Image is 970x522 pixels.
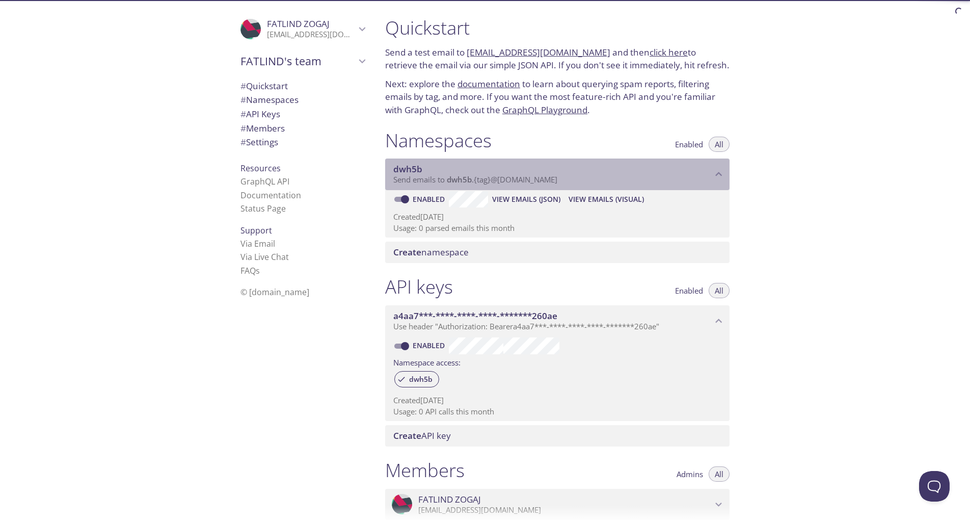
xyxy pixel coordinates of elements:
span: FATLIND's team [240,54,356,68]
div: FATLIND ZOGAJ [385,489,730,520]
a: FAQ [240,265,260,276]
p: Next: explore the to learn about querying spam reports, filtering emails by tag, and more. If you... [385,77,730,117]
a: click here [650,46,688,58]
button: All [709,283,730,298]
button: All [709,466,730,482]
span: © [DOMAIN_NAME] [240,286,309,298]
h1: Namespaces [385,129,492,152]
div: FATLIND's team [232,48,373,74]
span: Namespaces [240,94,299,106]
span: # [240,122,246,134]
a: Via Live Chat [240,251,289,263]
a: Enabled [411,341,449,350]
span: Resources [240,163,281,174]
span: Settings [240,136,278,148]
div: Create namespace [385,242,730,263]
a: documentation [457,78,520,90]
p: Created [DATE] [393,395,721,406]
p: [EMAIL_ADDRESS][DOMAIN_NAME] [267,30,356,40]
span: View Emails (JSON) [492,193,560,205]
a: GraphQL Playground [502,104,587,116]
span: Members [240,122,285,134]
span: dwh5b [393,163,422,175]
div: Team Settings [232,135,373,149]
div: Namespaces [232,93,373,107]
button: Enabled [669,283,709,298]
a: [EMAIL_ADDRESS][DOMAIN_NAME] [467,46,610,58]
a: Status Page [240,203,286,214]
div: Members [232,121,373,136]
button: Admins [670,466,709,482]
span: View Emails (Visual) [569,193,644,205]
span: API key [393,430,451,441]
iframe: Help Scout Beacon - Open [919,471,950,502]
h1: API keys [385,275,453,298]
div: dwh5b namespace [385,159,730,190]
a: Enabled [411,194,449,204]
span: dwh5b [403,375,439,384]
span: Send emails to . {tag} @[DOMAIN_NAME] [393,174,557,185]
div: Create API Key [385,425,730,447]
p: Usage: 0 API calls this month [393,406,721,417]
label: Namespace access: [393,354,461,369]
button: View Emails (JSON) [488,191,564,207]
span: API Keys [240,108,280,120]
button: All [709,137,730,152]
span: s [256,265,260,276]
div: API Keys [232,107,373,121]
span: namespace [393,246,469,258]
p: [EMAIL_ADDRESS][DOMAIN_NAME] [418,505,712,515]
span: dwh5b [447,174,472,185]
p: Send a test email to and then to retrieve the email via our simple JSON API. If you don't see it ... [385,46,730,72]
span: FATLIND ZOGAJ [418,494,481,505]
h1: Members [385,459,465,482]
span: # [240,94,246,106]
a: GraphQL API [240,176,289,187]
span: Create [393,430,421,441]
div: Quickstart [232,79,373,93]
span: Quickstart [240,80,288,92]
span: Support [240,225,272,236]
p: Usage: 0 parsed emails this month [393,223,721,233]
div: dwh5b [394,371,439,387]
p: Created [DATE] [393,212,721,222]
div: FATLIND ZOGAJ [232,12,373,46]
span: FATLIND ZOGAJ [267,18,330,30]
a: Documentation [240,190,301,201]
button: Enabled [669,137,709,152]
span: # [240,108,246,120]
h1: Quickstart [385,16,730,39]
span: # [240,136,246,148]
span: Create [393,246,421,258]
span: # [240,80,246,92]
a: Via Email [240,238,275,249]
button: View Emails (Visual) [564,191,648,207]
